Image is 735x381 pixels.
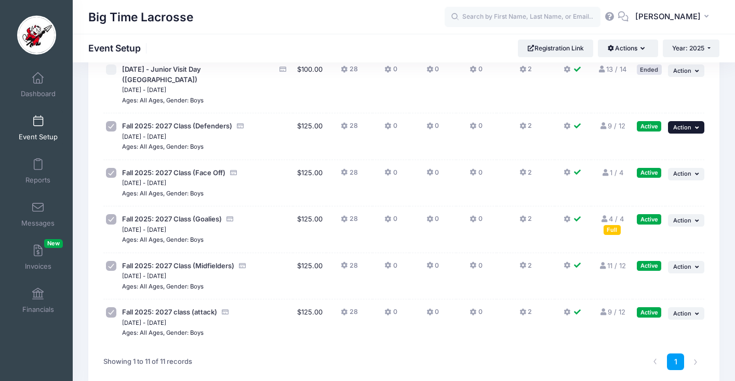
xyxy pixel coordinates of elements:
[629,5,719,29] button: [PERSON_NAME]
[470,64,482,80] button: 0
[122,65,201,84] span: [DATE] - Junior Visit Day ([GEOGRAPHIC_DATA])
[122,190,204,197] small: Ages: All Ages, Gender: Boys
[293,253,326,300] td: $125.00
[599,308,625,316] a: 9 / 12
[122,261,234,270] span: Fall 2025: 2027 Class (Midfielders)
[519,168,532,183] button: 2
[341,214,357,229] button: 28
[668,261,704,273] button: Action
[598,261,625,270] a: 11 / 12
[14,110,63,146] a: Event Setup
[384,121,397,136] button: 0
[470,168,482,183] button: 0
[601,168,623,177] a: 1 / 4
[470,307,482,322] button: 0
[293,206,326,253] td: $125.00
[122,329,204,336] small: Ages: All Ages, Gender: Boys
[637,64,662,74] div: Ended
[637,261,661,271] div: Active
[673,124,691,131] span: Action
[293,57,326,113] td: $100.00
[21,89,56,98] span: Dashboard
[122,319,166,326] small: [DATE] - [DATE]
[519,261,532,276] button: 2
[122,179,166,187] small: [DATE] - [DATE]
[122,143,204,150] small: Ages: All Ages, Gender: Boys
[635,11,701,22] span: [PERSON_NAME]
[426,64,439,80] button: 0
[673,170,691,177] span: Action
[637,121,661,131] div: Active
[426,168,439,183] button: 0
[122,97,204,104] small: Ages: All Ages, Gender: Boys
[14,67,63,103] a: Dashboard
[122,86,166,94] small: [DATE] - [DATE]
[293,113,326,160] td: $125.00
[229,169,237,176] i: Accepting Credit Card Payments
[673,67,691,74] span: Action
[598,65,626,73] a: 13 / 14
[519,307,532,322] button: 2
[21,219,55,228] span: Messages
[426,307,439,322] button: 0
[426,214,439,229] button: 0
[637,307,661,317] div: Active
[470,121,482,136] button: 0
[122,308,217,316] span: Fall 2025: 2027 class (attack)
[341,121,357,136] button: 28
[122,272,166,280] small: [DATE] - [DATE]
[470,214,482,229] button: 0
[25,262,51,271] span: Invoices
[384,64,397,80] button: 0
[25,176,50,185] span: Reports
[663,40,719,57] button: Year: 2025
[293,299,326,346] td: $125.00
[122,168,225,177] span: Fall 2025: 2027 Class (Face Off)
[14,282,63,319] a: Financials
[122,133,166,140] small: [DATE] - [DATE]
[673,217,691,224] span: Action
[22,305,54,314] span: Financials
[673,263,691,270] span: Action
[599,122,625,130] a: 9 / 12
[17,16,56,55] img: Big Time Lacrosse
[122,283,204,290] small: Ages: All Ages, Gender: Boys
[278,66,287,73] i: Accepting Credit Card Payments
[519,64,532,80] button: 2
[341,168,357,183] button: 28
[14,239,63,275] a: InvoicesNew
[19,133,58,141] span: Event Setup
[293,160,326,207] td: $125.00
[221,309,229,316] i: Accepting Credit Card Payments
[668,168,704,180] button: Action
[637,168,661,178] div: Active
[225,216,234,222] i: Accepting Credit Card Payments
[14,196,63,232] a: Messages
[672,44,704,52] span: Year: 2025
[122,122,232,130] span: Fall 2025: 2027 Class (Defenders)
[470,261,482,276] button: 0
[604,225,621,235] div: Full
[122,215,222,223] span: Fall 2025: 2027 Class (Goalies)
[88,43,150,54] h1: Event Setup
[668,214,704,227] button: Action
[238,262,246,269] i: Accepting Credit Card Payments
[384,214,397,229] button: 0
[426,261,439,276] button: 0
[668,121,704,134] button: Action
[122,236,204,243] small: Ages: All Ages, Gender: Boys
[103,350,192,374] div: Showing 1 to 11 of 11 records
[384,261,397,276] button: 0
[14,153,63,189] a: Reports
[236,123,244,129] i: Accepting Credit Card Payments
[668,64,704,77] button: Action
[122,226,166,233] small: [DATE] - [DATE]
[668,307,704,320] button: Action
[673,310,691,317] span: Action
[600,215,624,233] a: 4 / 4 Full
[341,64,357,80] button: 28
[519,121,532,136] button: 2
[384,168,397,183] button: 0
[637,214,661,224] div: Active
[426,121,439,136] button: 0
